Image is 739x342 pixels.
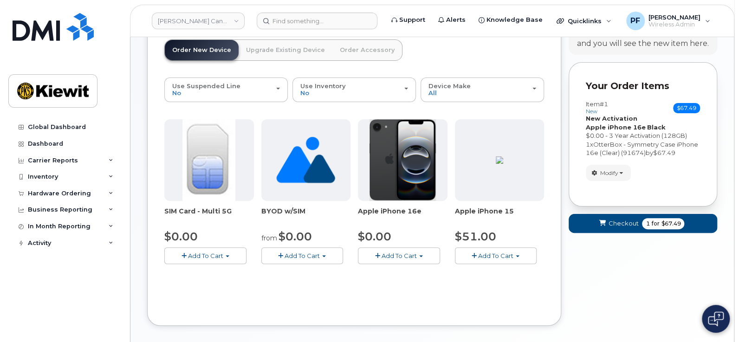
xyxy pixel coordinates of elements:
[164,206,254,225] div: SIM Card - Multi 5G
[673,103,700,113] span: $67.49
[428,82,471,90] span: Device Make
[188,252,223,259] span: Add To Cart
[300,89,309,97] span: No
[630,15,640,26] span: PF
[358,230,391,243] span: $0.00
[421,77,544,102] button: Device Make All
[586,141,698,157] span: OtterBox - Symmetry Case iPhone 16e (Clear) (91674)
[586,131,700,140] div: $0.00 - 3 Year Activation (128GB)
[432,11,472,29] a: Alerts
[358,247,440,264] button: Add To Cart
[182,119,235,201] img: 00D627D4-43E9-49B7-A367-2C99342E128C.jpg
[385,11,432,29] a: Support
[446,15,466,25] span: Alerts
[478,252,513,259] span: Add To Cart
[358,206,447,225] div: Apple iPhone 16e
[647,123,666,131] strong: Black
[550,12,618,30] div: Quicklinks
[300,82,346,90] span: Use Inventory
[399,15,425,25] span: Support
[428,89,437,97] span: All
[586,165,631,181] button: Modify
[164,247,246,264] button: Add To Cart
[164,230,198,243] span: $0.00
[369,119,436,201] img: iPhone_16e_pic.PNG
[648,13,700,21] span: [PERSON_NAME]
[648,21,700,28] span: Wireless Admin
[496,156,503,164] img: 96FE4D95-2934-46F2-B57A-6FE1B9896579.png
[577,28,709,49] div: Choose product from the left side and you will see the new item here.
[661,219,681,228] span: $67.49
[472,11,549,29] a: Knowledge Base
[261,234,277,242] small: from
[568,17,602,25] span: Quicklinks
[569,214,717,233] button: Checkout 1 for $67.49
[649,219,661,228] span: for
[600,100,608,108] span: #1
[279,230,312,243] span: $0.00
[586,123,646,131] strong: Apple iPhone 16e
[276,119,335,201] img: no_image_found-2caef05468ed5679b831cfe6fc140e25e0c280774317ffc20a367ab7fd17291e.png
[608,219,638,228] span: Checkout
[172,82,240,90] span: Use Suspended Line
[586,79,700,93] p: Your Order Items
[586,101,608,114] h3: Item
[239,40,332,60] a: Upgrade Existing Device
[486,15,543,25] span: Knowledge Base
[164,77,288,102] button: Use Suspended Line No
[455,247,537,264] button: Add To Cart
[332,40,402,60] a: Order Accessory
[257,13,377,29] input: Find something...
[620,12,717,30] div: Paula Folkers
[261,206,351,225] div: BYOD w/SIM
[586,140,700,157] div: x by
[165,40,239,60] a: Order New Device
[152,13,245,29] a: Kiewit Canada Inc
[708,311,724,326] img: Open chat
[455,230,496,243] span: $51.00
[455,206,545,225] div: Apple iPhone 15
[382,252,417,259] span: Add To Cart
[646,219,649,228] span: 1
[600,169,618,177] span: Modify
[292,77,416,102] button: Use Inventory No
[586,141,590,148] span: 1
[261,247,344,264] button: Add To Cart
[586,115,637,122] strong: New Activation
[285,252,320,259] span: Add To Cart
[653,149,675,156] span: $67.49
[172,89,181,97] span: No
[586,108,597,115] small: new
